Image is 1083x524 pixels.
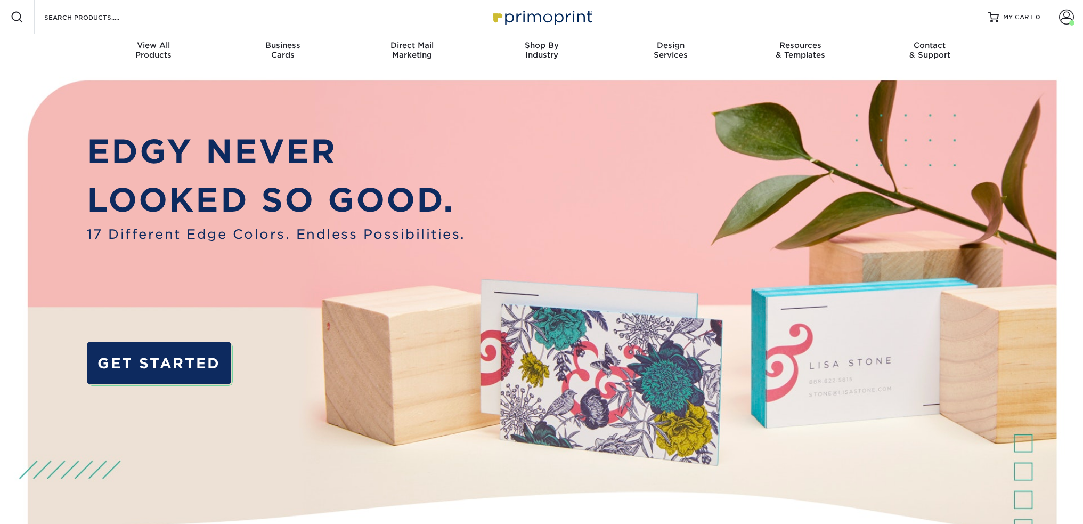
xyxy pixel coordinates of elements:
[87,176,466,224] p: LOOKED SO GOOD.
[606,41,736,60] div: Services
[218,34,347,68] a: BusinessCards
[87,127,466,176] p: EDGY NEVER
[1003,13,1033,22] span: MY CART
[606,34,736,68] a: DesignServices
[736,34,865,68] a: Resources& Templates
[89,41,218,60] div: Products
[218,41,347,50] span: Business
[865,41,995,60] div: & Support
[347,41,477,50] span: Direct Mail
[865,41,995,50] span: Contact
[87,342,232,384] a: GET STARTED
[736,41,865,50] span: Resources
[477,34,606,68] a: Shop ByIndustry
[43,11,147,23] input: SEARCH PRODUCTS.....
[736,41,865,60] div: & Templates
[488,5,595,28] img: Primoprint
[1036,13,1040,21] span: 0
[865,34,995,68] a: Contact& Support
[347,41,477,60] div: Marketing
[347,34,477,68] a: Direct MailMarketing
[89,41,218,50] span: View All
[218,41,347,60] div: Cards
[87,225,466,245] span: 17 Different Edge Colors. Endless Possibilities.
[89,34,218,68] a: View AllProducts
[477,41,606,60] div: Industry
[477,41,606,50] span: Shop By
[606,41,736,50] span: Design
